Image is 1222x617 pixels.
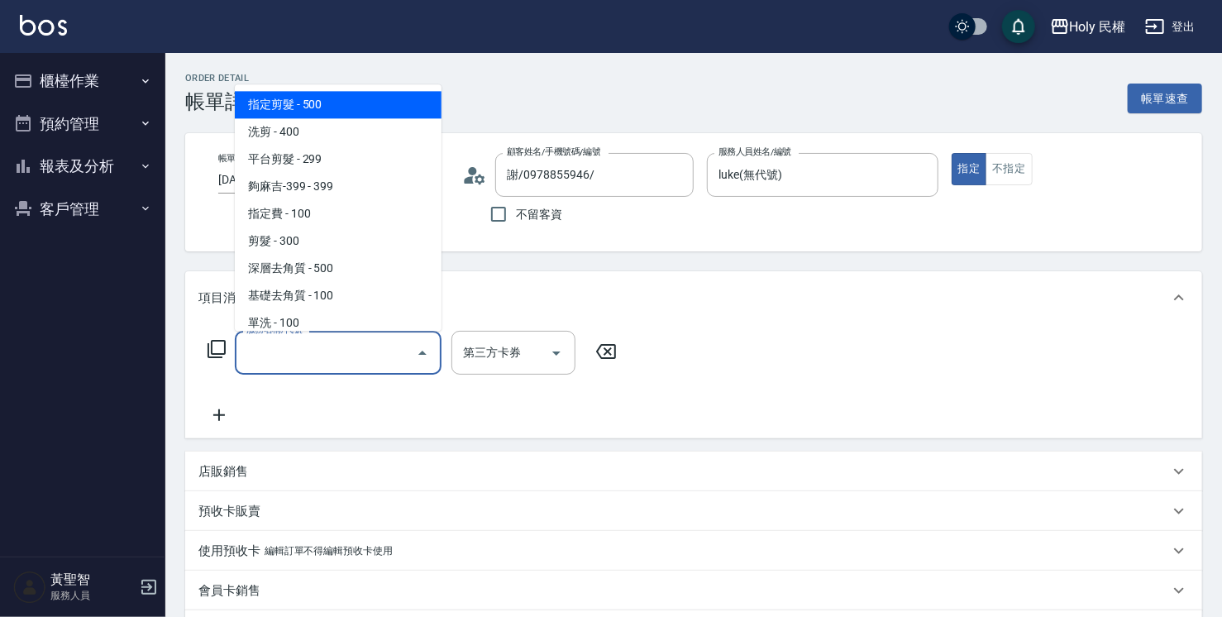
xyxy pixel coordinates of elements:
[235,255,442,282] span: 深層去角質 - 500
[235,91,442,118] span: 指定剪髮 - 500
[185,90,265,113] h3: 帳單詳細
[185,324,1202,438] div: 項目消費
[50,588,135,603] p: 服務人員
[235,282,442,309] span: 基礎去角質 - 100
[185,452,1202,491] div: 店販銷售
[7,145,159,188] button: 報表及分析
[185,531,1202,571] div: 使用預收卡編輯訂單不得編輯預收卡使用
[1128,84,1202,114] button: 帳單速查
[13,571,46,604] img: Person
[198,289,248,307] p: 項目消費
[235,173,442,200] span: 夠麻吉-399 - 399
[986,153,1032,185] button: 不指定
[1043,10,1133,44] button: Holy 民權
[265,543,393,560] p: 編輯訂單不得編輯預收卡使用
[198,503,260,520] p: 預收卡販賣
[218,166,351,194] input: YYYY/MM/DD hh:mm
[7,103,159,146] button: 預約管理
[516,206,562,223] span: 不留客資
[198,463,248,481] p: 店販銷售
[185,491,1202,531] div: 預收卡販賣
[198,543,260,560] p: 使用預收卡
[235,309,442,337] span: 單洗 - 100
[7,60,159,103] button: 櫃檯作業
[20,15,67,36] img: Logo
[218,152,253,165] label: 帳單日期
[543,340,570,366] button: Open
[409,340,436,366] button: Close
[1002,10,1035,43] button: save
[1070,17,1126,37] div: Holy 民權
[235,118,442,146] span: 洗剪 - 400
[185,73,265,84] h2: Order detail
[235,227,442,255] span: 剪髮 - 300
[185,571,1202,610] div: 會員卡銷售
[7,188,159,231] button: 客戶管理
[50,572,135,588] h5: 黃聖智
[198,582,260,600] p: 會員卡銷售
[507,146,601,158] label: 顧客姓名/手機號碼/編號
[718,146,791,158] label: 服務人員姓名/編號
[952,153,987,185] button: 指定
[235,200,442,227] span: 指定費 - 100
[1138,12,1202,42] button: 登出
[185,271,1202,324] div: 項目消費
[235,146,442,173] span: 平台剪髮 - 299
